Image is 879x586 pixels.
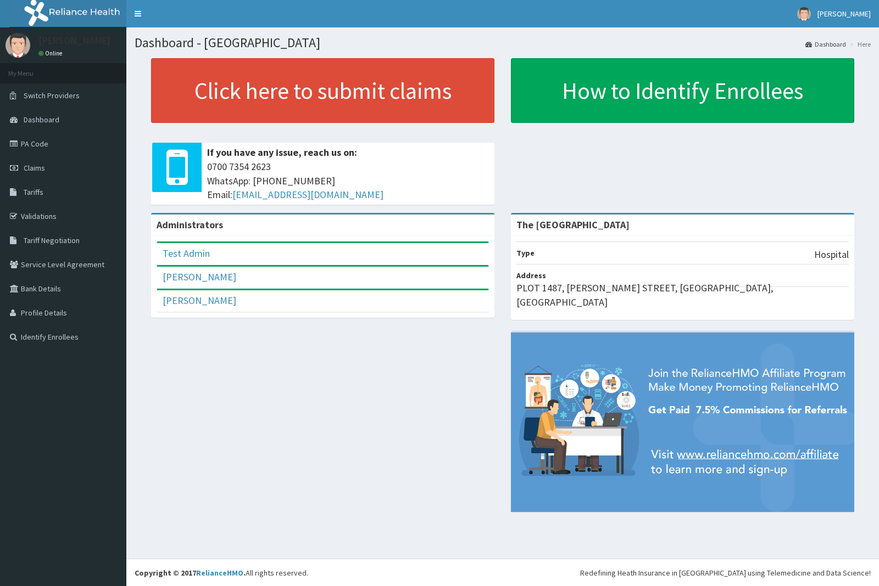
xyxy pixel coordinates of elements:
[207,160,489,202] span: 0700 7354 2623 WhatsApp: [PHONE_NUMBER] Email:
[580,567,871,578] div: Redefining Heath Insurance in [GEOGRAPHIC_DATA] using Telemedicine and Data Science!
[163,271,236,283] a: [PERSON_NAME]
[24,235,80,245] span: Tariff Negotiation
[516,218,630,231] strong: The [GEOGRAPHIC_DATA]
[516,248,535,258] b: Type
[151,58,494,123] a: Click here to submit claims
[805,40,846,49] a: Dashboard
[5,33,30,58] img: User Image
[135,568,246,578] strong: Copyright © 2017 .
[135,36,871,50] h1: Dashboard - [GEOGRAPHIC_DATA]
[511,58,854,123] a: How to Identify Enrollees
[817,9,871,19] span: [PERSON_NAME]
[163,247,210,260] a: Test Admin
[24,115,59,125] span: Dashboard
[207,146,357,159] b: If you have any issue, reach us on:
[24,163,45,173] span: Claims
[24,91,80,100] span: Switch Providers
[516,271,546,280] b: Address
[163,294,236,307] a: [PERSON_NAME]
[516,281,849,309] p: PLOT 1487, [PERSON_NAME] STREET, [GEOGRAPHIC_DATA], [GEOGRAPHIC_DATA]
[814,247,849,262] p: Hospital
[511,333,854,512] img: provider-team-banner.png
[232,188,383,201] a: [EMAIL_ADDRESS][DOMAIN_NAME]
[797,7,811,21] img: User Image
[196,568,243,578] a: RelianceHMO
[24,187,43,197] span: Tariffs
[38,49,65,57] a: Online
[847,40,871,49] li: Here
[38,36,110,46] p: [PERSON_NAME]
[157,218,223,231] b: Administrators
